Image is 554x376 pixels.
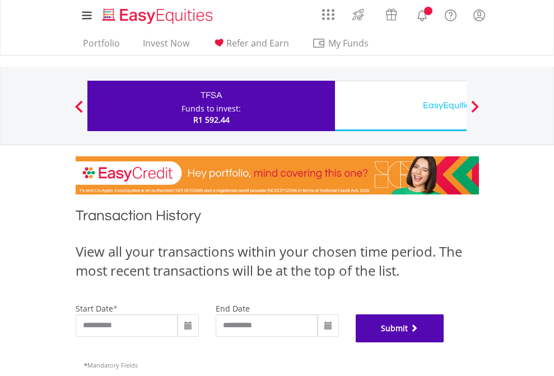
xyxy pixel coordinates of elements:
[216,303,250,314] label: end date
[84,361,138,369] span: Mandatory Fields
[315,3,342,21] a: AppsGrid
[76,242,479,281] div: View all your transactions within your chosen time period. The most recent transactions will be a...
[312,36,385,50] span: My Funds
[375,3,408,24] a: Vouchers
[181,103,241,114] div: Funds to invest:
[465,3,494,27] a: My Profile
[436,3,465,25] a: FAQ's and Support
[76,156,479,194] img: EasyCredit Promotion Banner
[322,8,334,21] img: grid-menu-icon.svg
[100,7,217,25] img: EasyEquities_Logo.png
[382,6,401,24] img: vouchers-v2.svg
[68,106,90,117] button: Previous
[193,114,230,125] span: R1 592.44
[408,3,436,25] a: Notifications
[356,314,444,342] button: Submit
[94,87,328,103] div: TFSA
[208,38,294,55] a: Refer and Earn
[138,38,194,55] a: Invest Now
[349,6,367,24] img: thrive-v2.svg
[78,38,124,55] a: Portfolio
[98,3,217,25] a: Home page
[76,303,113,314] label: start date
[226,37,289,49] span: Refer and Earn
[464,106,486,117] button: Next
[76,206,479,231] h1: Transaction History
